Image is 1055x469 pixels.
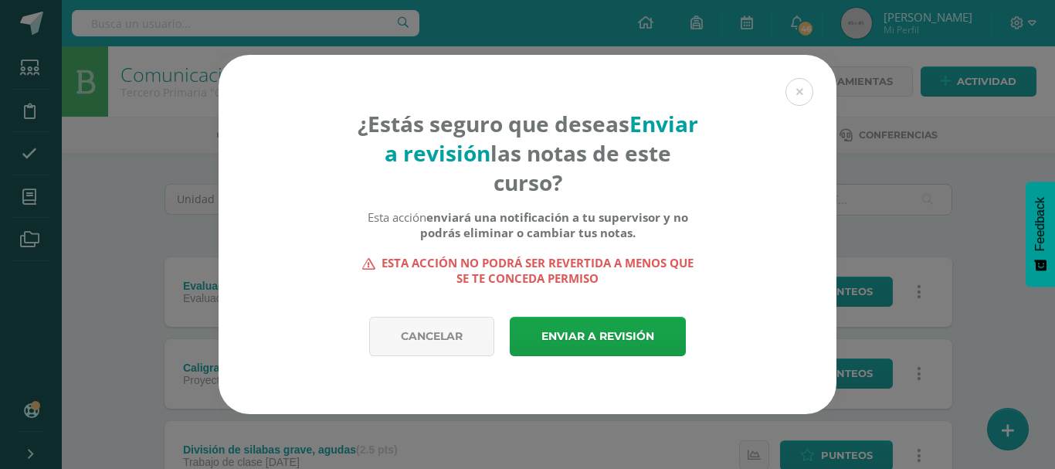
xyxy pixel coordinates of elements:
div: Esta acción [357,209,699,240]
span: Feedback [1033,197,1047,251]
a: Enviar a revisión [510,317,686,356]
b: enviará una notificación a tu supervisor y no podrás eliminar o cambiar tus notas. [420,209,688,240]
strong: Esta acción no podrá ser revertida a menos que se te conceda permiso [357,255,699,286]
button: Close (Esc) [785,78,813,106]
h4: ¿Estás seguro que deseas las notas de este curso? [357,109,699,197]
button: Feedback - Mostrar encuesta [1026,182,1055,287]
strong: Enviar a revisión [385,109,698,168]
a: Cancelar [369,317,494,356]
